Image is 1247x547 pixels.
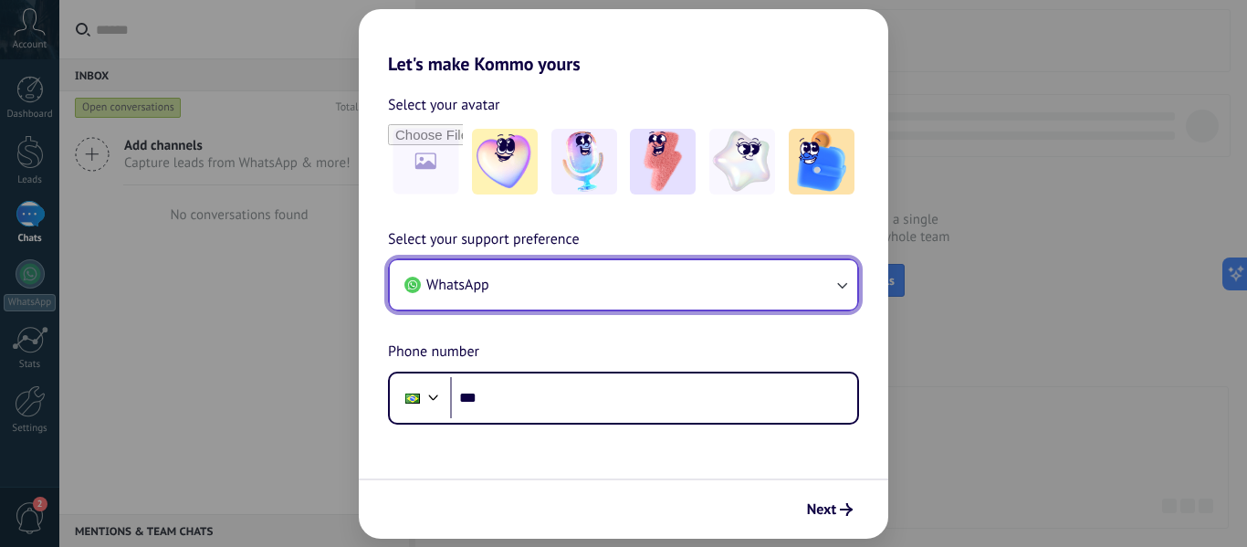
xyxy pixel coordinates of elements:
button: WhatsApp [390,260,857,310]
div: Brazil: + 55 [395,379,430,417]
button: Next [799,494,861,525]
span: Next [807,503,836,516]
img: -3.jpeg [630,129,696,195]
span: Select your support preference [388,228,580,252]
img: -5.jpeg [789,129,854,195]
img: -4.jpeg [709,129,775,195]
span: WhatsApp [426,276,489,294]
h2: Let's make Kommo yours [359,9,888,75]
img: -1.jpeg [472,129,538,195]
img: -2.jpeg [551,129,617,195]
span: Phone number [388,341,479,364]
span: Select your avatar [388,93,500,117]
